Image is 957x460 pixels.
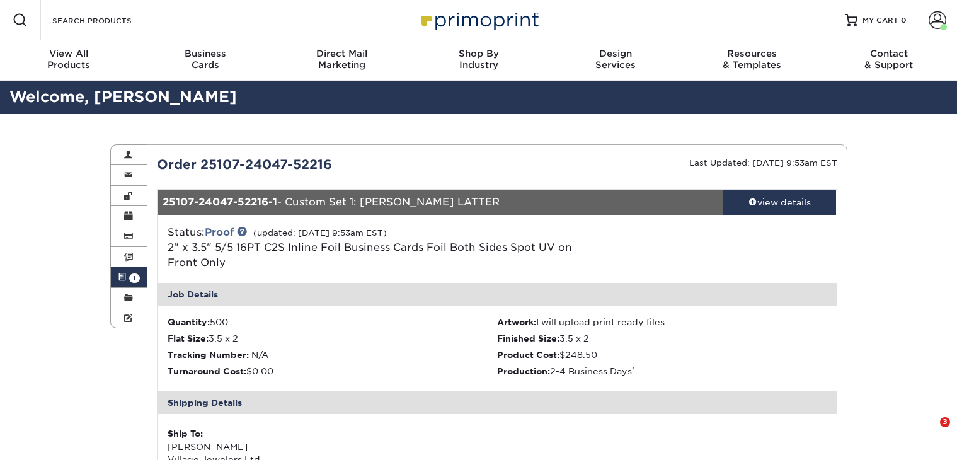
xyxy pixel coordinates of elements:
span: 3 [940,417,950,427]
input: SEARCH PRODUCTS..... [51,13,174,28]
div: & Support [820,48,957,71]
li: 3.5 x 2 [497,332,827,345]
li: 3.5 x 2 [168,332,497,345]
small: (updated: [DATE] 9:53am EST) [253,228,387,238]
strong: 25107-24047-52216-1 [163,196,277,208]
span: Design [547,48,684,59]
strong: Flat Size: [168,333,209,343]
div: Job Details [158,283,837,306]
a: Resources& Templates [684,40,820,81]
div: view details [723,196,837,209]
span: 2" x 3.5" 5/5 16PT C2S Inline Foil Business Cards Foil Both Sides Spot UV on Front Only [168,241,572,268]
a: Proof [205,226,234,238]
img: Primoprint [416,6,542,33]
span: Resources [684,48,820,59]
span: Shop By [410,48,547,59]
a: 1 [111,267,147,287]
strong: Production: [497,366,550,376]
a: view details [723,190,837,215]
strong: Finished Size: [497,333,559,343]
strong: Ship To: [168,428,203,439]
strong: Product Cost: [497,350,559,360]
div: Cards [137,48,273,71]
span: N/A [251,350,268,360]
a: Direct MailMarketing [273,40,410,81]
iframe: Intercom live chat [914,417,944,447]
a: BusinessCards [137,40,273,81]
li: 2-4 Business Days [497,365,827,377]
a: DesignServices [547,40,684,81]
div: Shipping Details [158,391,837,414]
span: Contact [820,48,957,59]
strong: Turnaround Cost: [168,366,246,376]
div: Industry [410,48,547,71]
span: 0 [901,16,907,25]
li: $248.50 [497,348,827,361]
li: 500 [168,316,497,328]
div: - Custom Set 1: [PERSON_NAME] LATTER [158,190,723,215]
a: Contact& Support [820,40,957,81]
div: Order 25107-24047-52216 [147,155,497,174]
span: 1 [129,273,140,283]
span: Business [137,48,273,59]
div: Status: [158,225,610,270]
strong: Artwork: [497,317,536,327]
a: Shop ByIndustry [410,40,547,81]
li: I will upload print ready files. [497,316,827,328]
strong: Quantity: [168,317,210,327]
li: $0.00 [168,365,497,377]
div: Services [547,48,684,71]
strong: Tracking Number: [168,350,249,360]
span: MY CART [862,15,898,26]
small: Last Updated: [DATE] 9:53am EST [689,158,837,168]
div: Marketing [273,48,410,71]
span: Direct Mail [273,48,410,59]
div: & Templates [684,48,820,71]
